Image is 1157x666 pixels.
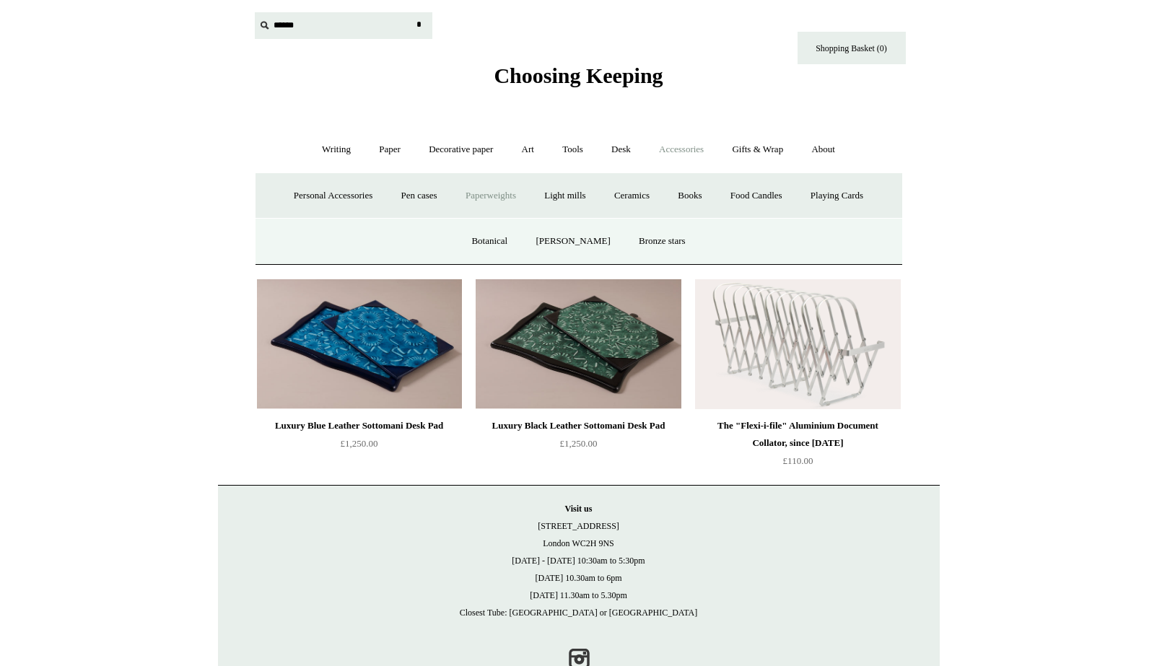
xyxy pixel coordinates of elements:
a: Luxury Black Leather Sottomani Desk Pad £1,250.00 [476,417,681,476]
a: Accessories [646,131,717,169]
a: Luxury Blue Leather Sottomani Desk Pad £1,250.00 [257,417,462,476]
a: Shopping Basket (0) [798,32,906,64]
a: Food Candles [717,177,795,215]
a: The "Flexi-i-file" Aluminium Document Collator, since 1941 The "Flexi-i-file" Aluminium Document ... [695,279,900,409]
a: Art [509,131,547,169]
a: Luxury Black Leather Sottomani Desk Pad Luxury Black Leather Sottomani Desk Pad [476,279,681,409]
div: Luxury Black Leather Sottomani Desk Pad [479,417,677,434]
a: Luxury Blue Leather Sottomani Desk Pad Luxury Blue Leather Sottomani Desk Pad [257,279,462,409]
a: About [798,131,848,169]
a: Writing [309,131,364,169]
a: Tools [549,131,596,169]
img: Luxury Blue Leather Sottomani Desk Pad [257,279,462,409]
strong: Visit us [565,504,593,514]
span: £1,250.00 [341,438,378,449]
a: Choosing Keeping [494,75,663,85]
a: Ceramics [601,177,663,215]
a: Botanical [458,222,520,260]
a: Desk [598,131,644,169]
p: [STREET_ADDRESS] London WC2H 9NS [DATE] - [DATE] 10:30am to 5:30pm [DATE] 10.30am to 6pm [DATE] 1... [232,500,925,621]
div: The "Flexi-i-file" Aluminium Document Collator, since [DATE] [699,417,896,452]
a: Gifts & Wrap [719,131,796,169]
span: £1,250.00 [560,438,598,449]
a: Paperweights [453,177,529,215]
a: [PERSON_NAME] [523,222,623,260]
a: Pen cases [388,177,450,215]
a: Light mills [531,177,598,215]
a: Decorative paper [416,131,506,169]
a: Personal Accessories [281,177,385,215]
span: £110.00 [783,455,813,466]
a: Playing Cards [798,177,876,215]
a: Bronze stars [626,222,699,260]
div: Luxury Blue Leather Sottomani Desk Pad [261,417,458,434]
span: Choosing Keeping [494,63,663,87]
a: Paper [366,131,414,169]
img: The "Flexi-i-file" Aluminium Document Collator, since 1941 [695,279,900,409]
a: Books [665,177,715,215]
a: The "Flexi-i-file" Aluminium Document Collator, since [DATE] £110.00 [695,417,900,476]
img: Luxury Black Leather Sottomani Desk Pad [476,279,681,409]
